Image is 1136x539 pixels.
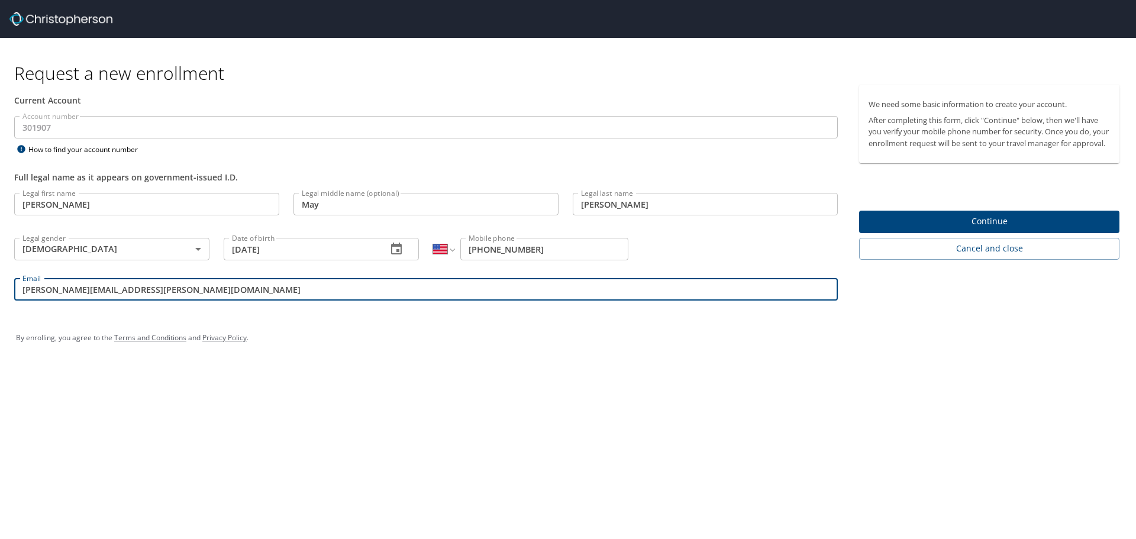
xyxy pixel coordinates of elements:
div: Full legal name as it appears on government-issued I.D. [14,171,838,183]
img: cbt logo [9,12,112,26]
p: We need some basic information to create your account. [869,99,1110,110]
div: How to find your account number [14,142,162,157]
div: [DEMOGRAPHIC_DATA] [14,238,209,260]
p: After completing this form, click "Continue" below, then we'll have you verify your mobile phone ... [869,115,1110,149]
button: Continue [859,211,1119,234]
input: Enter phone number [460,238,628,260]
span: Cancel and close [869,241,1110,256]
button: Cancel and close [859,238,1119,260]
input: MM/DD/YYYY [224,238,377,260]
h1: Request a new enrollment [14,62,1129,85]
div: By enrolling, you agree to the and . [16,323,1120,353]
div: Current Account [14,94,838,106]
a: Terms and Conditions [114,333,186,343]
a: Privacy Policy [202,333,247,343]
span: Continue [869,214,1110,229]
